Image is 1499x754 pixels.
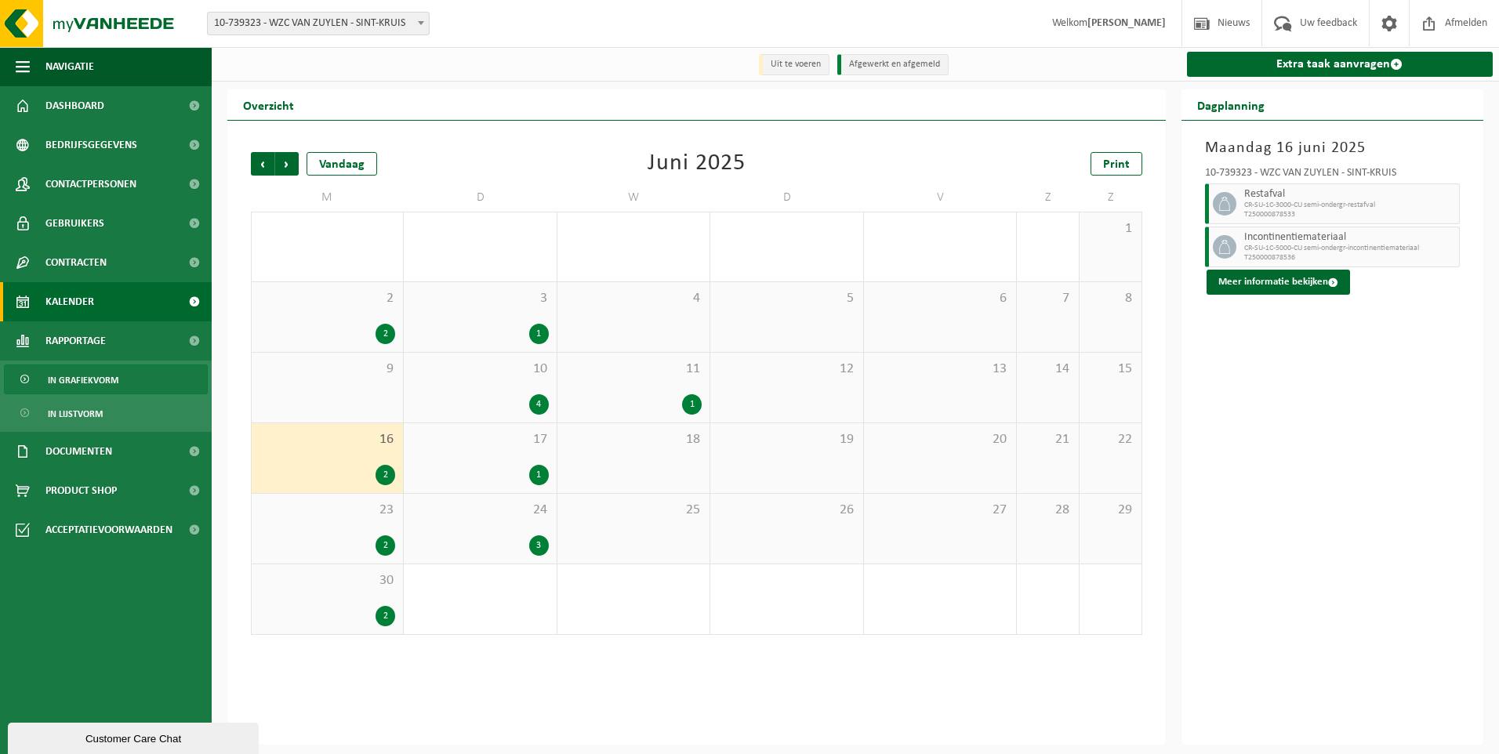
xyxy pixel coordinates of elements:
[412,361,548,378] span: 10
[1087,502,1134,519] span: 29
[1244,210,1456,219] span: T250000878533
[260,290,395,307] span: 2
[1103,158,1130,171] span: Print
[1025,361,1071,378] span: 14
[1205,136,1461,160] h3: Maandag 16 juni 2025
[1244,201,1456,210] span: CR-SU-1C-3000-CU semi-ondergr-restafval
[759,54,829,75] li: Uit te voeren
[529,324,549,344] div: 1
[872,290,1008,307] span: 6
[1181,89,1280,120] h2: Dagplanning
[412,431,548,448] span: 17
[1091,152,1142,176] a: Print
[376,324,395,344] div: 2
[718,502,855,519] span: 26
[45,243,107,282] span: Contracten
[1087,17,1166,29] strong: [PERSON_NAME]
[307,152,377,176] div: Vandaag
[48,399,103,429] span: In lijstvorm
[1087,290,1134,307] span: 8
[565,290,702,307] span: 4
[872,502,1008,519] span: 27
[8,720,262,754] iframe: chat widget
[260,502,395,519] span: 23
[412,502,548,519] span: 24
[1187,52,1494,77] a: Extra taak aanvragen
[682,394,702,415] div: 1
[1244,231,1456,244] span: Incontinentiemateriaal
[565,431,702,448] span: 18
[404,183,557,212] td: D
[48,365,118,395] span: In grafiekvorm
[1244,188,1456,201] span: Restafval
[207,12,430,35] span: 10-739323 - WZC VAN ZUYLEN - SINT-KRUIS
[565,361,702,378] span: 11
[837,54,949,75] li: Afgewerkt en afgemeld
[1087,431,1134,448] span: 22
[1244,244,1456,253] span: CR-SU-1C-5000-CU semi-ondergr-incontinentiemateriaal
[45,321,106,361] span: Rapportage
[376,535,395,556] div: 2
[260,431,395,448] span: 16
[260,361,395,378] span: 9
[718,290,855,307] span: 5
[872,361,1008,378] span: 13
[565,502,702,519] span: 25
[557,183,710,212] td: W
[45,125,137,165] span: Bedrijfsgegevens
[529,465,549,485] div: 1
[376,606,395,626] div: 2
[208,13,429,34] span: 10-739323 - WZC VAN ZUYLEN - SINT-KRUIS
[251,183,404,212] td: M
[1244,253,1456,263] span: T250000878536
[45,47,94,86] span: Navigatie
[529,535,549,556] div: 3
[45,471,117,510] span: Product Shop
[1025,431,1071,448] span: 21
[718,361,855,378] span: 12
[1087,361,1134,378] span: 15
[1025,290,1071,307] span: 7
[718,431,855,448] span: 19
[4,398,208,428] a: In lijstvorm
[45,282,94,321] span: Kalender
[864,183,1017,212] td: V
[45,204,104,243] span: Gebruikers
[260,572,395,589] span: 30
[1025,502,1071,519] span: 28
[1087,220,1134,237] span: 1
[1207,270,1350,295] button: Meer informatie bekijken
[376,465,395,485] div: 2
[710,183,863,212] td: D
[45,432,112,471] span: Documenten
[1017,183,1080,212] td: Z
[648,152,746,176] div: Juni 2025
[1080,183,1142,212] td: Z
[275,152,299,176] span: Volgende
[412,290,548,307] span: 3
[4,364,208,394] a: In grafiekvorm
[45,165,136,204] span: Contactpersonen
[45,510,172,549] span: Acceptatievoorwaarden
[227,89,310,120] h2: Overzicht
[529,394,549,415] div: 4
[872,431,1008,448] span: 20
[1205,168,1461,183] div: 10-739323 - WZC VAN ZUYLEN - SINT-KRUIS
[251,152,274,176] span: Vorige
[45,86,104,125] span: Dashboard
